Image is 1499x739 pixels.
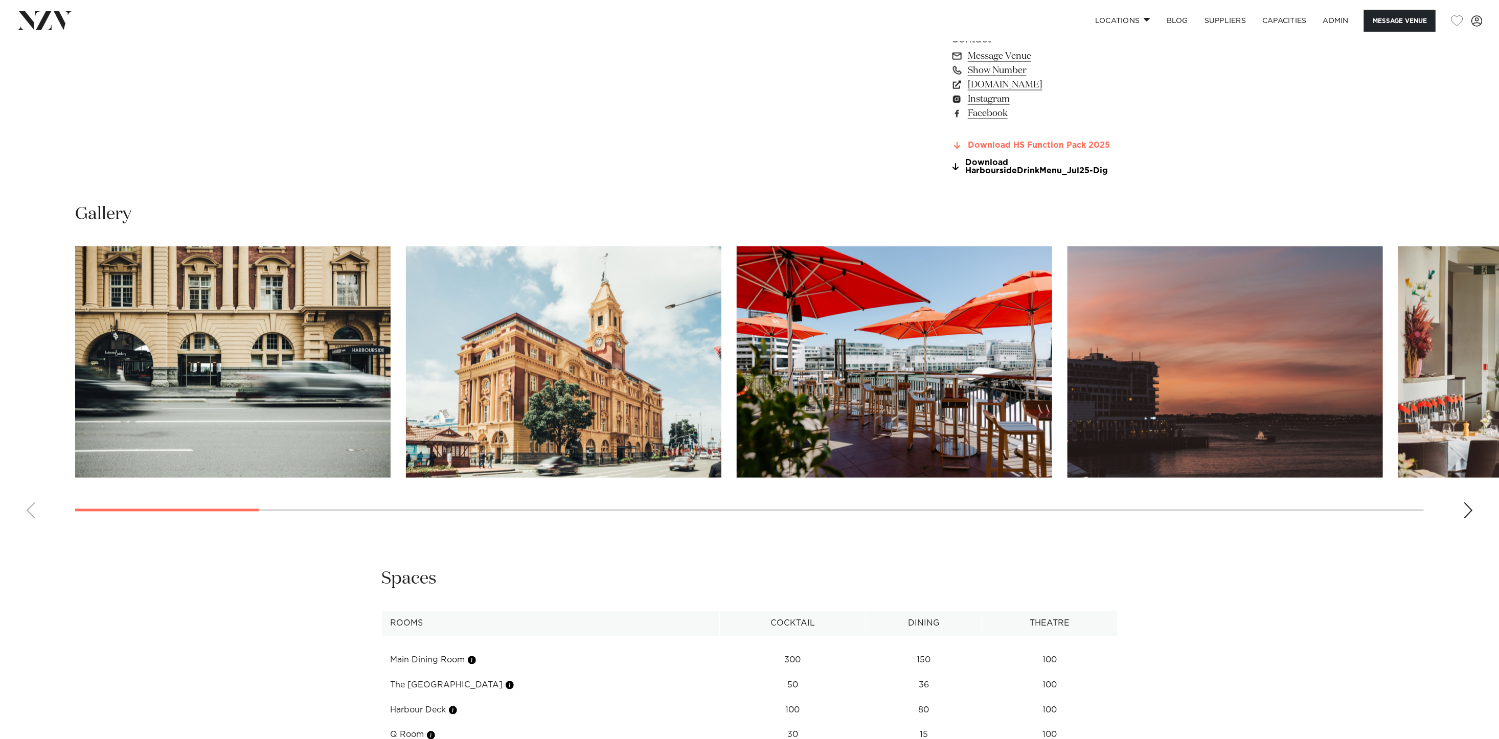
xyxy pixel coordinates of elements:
swiper-slide: 2 / 30 [406,246,721,478]
a: Download HarboursideDrinkMenu_Jul25-Dig [951,158,1118,176]
a: BLOG [1159,10,1196,32]
td: 100 [720,698,866,723]
h2: Gallery [75,203,131,226]
a: Message Venue [951,49,1118,63]
td: 100 [982,648,1118,673]
a: Facebook [951,106,1118,121]
th: Dining [866,611,982,636]
a: Capacities [1254,10,1315,32]
a: [DOMAIN_NAME] [951,78,1118,92]
a: SUPPLIERS [1196,10,1254,32]
td: 100 [982,673,1118,698]
td: 80 [866,698,982,723]
td: Main Dining Room [382,648,720,673]
button: Message Venue [1364,10,1436,32]
h2: Spaces [381,568,437,591]
td: 300 [720,648,866,673]
th: Cocktail [720,611,866,636]
swiper-slide: 3 / 30 [737,246,1052,478]
td: 150 [866,648,982,673]
a: Download HS Function Pack 2025 [951,141,1118,150]
a: Show Number [951,63,1118,78]
td: The [GEOGRAPHIC_DATA] [382,673,720,698]
td: 100 [982,698,1118,723]
td: 50 [720,673,866,698]
th: Theatre [982,611,1118,636]
swiper-slide: 4 / 30 [1068,246,1383,478]
td: 36 [866,673,982,698]
th: Rooms [382,611,720,636]
a: Instagram [951,92,1118,106]
img: nzv-logo.png [16,11,72,30]
swiper-slide: 1 / 30 [75,246,391,478]
a: Locations [1087,10,1159,32]
a: ADMIN [1315,10,1357,32]
td: Harbour Deck [382,698,720,723]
